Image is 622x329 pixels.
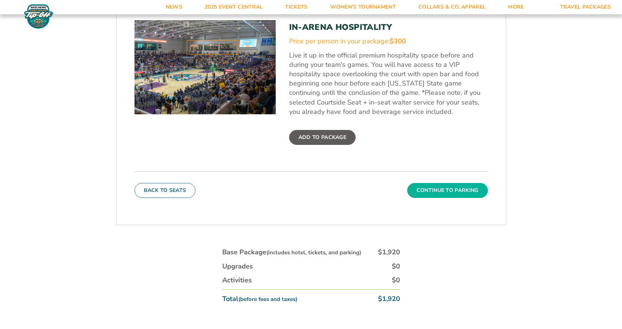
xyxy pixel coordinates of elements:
[222,262,253,271] div: Upgrades
[289,51,488,117] p: Live it up in the official premium hospitality space before and during your team's games. You wil...
[222,248,361,257] div: Base Package
[289,22,488,32] h3: In-Arena Hospitality
[378,248,400,257] div: $1,920
[390,37,406,46] span: $300
[289,130,356,145] label: Add To Package
[134,20,276,114] img: In-Arena Hospitality
[392,276,400,285] div: $0
[222,276,252,285] div: Activities
[289,37,488,46] div: Price per person in your package:
[407,183,488,198] button: Continue To Parking
[222,294,297,304] div: Total
[392,262,400,271] div: $0
[134,183,196,198] button: Back To Seats
[22,4,55,29] img: Fort Myers Tip-Off
[266,249,361,256] small: (includes hotel, tickets, and parking)
[378,294,400,304] div: $1,920
[238,295,297,303] small: (before fees and taxes)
